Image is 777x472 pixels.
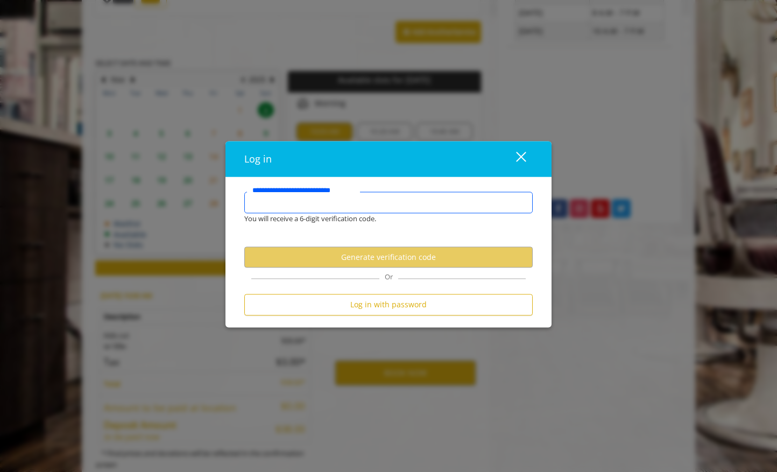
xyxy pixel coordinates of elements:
button: close dialog [496,148,533,170]
div: You will receive a 6-digit verification code. [236,213,525,224]
span: Log in [244,152,272,165]
span: Or [379,272,398,282]
button: Generate verification code [244,247,533,268]
div: close dialog [504,151,525,167]
button: Log in with password [244,294,533,315]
